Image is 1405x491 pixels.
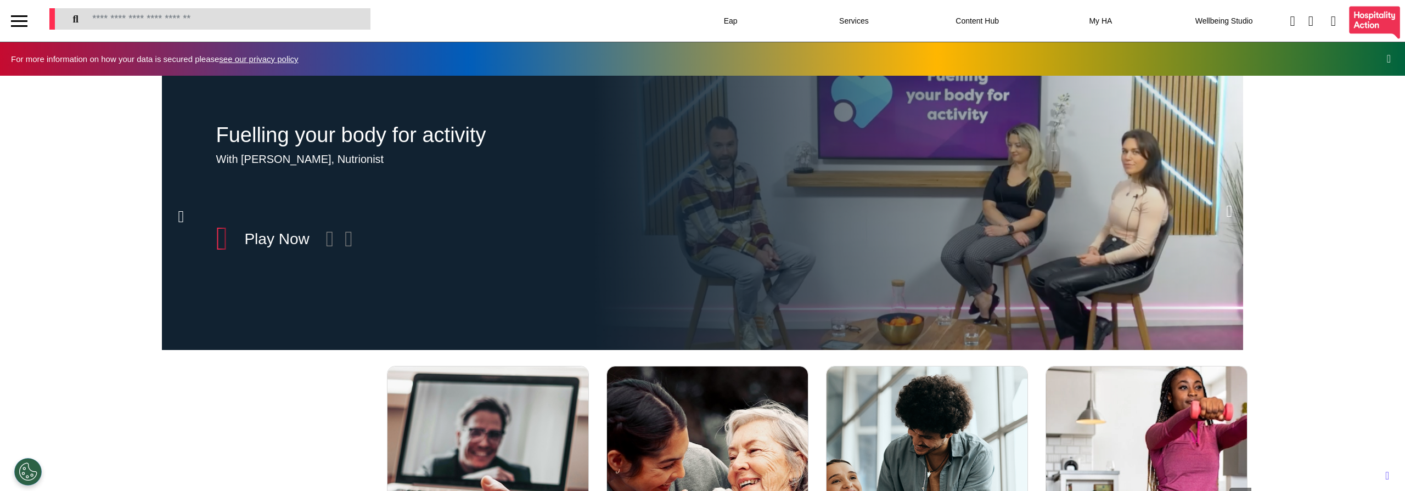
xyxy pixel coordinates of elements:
div: Services [799,5,909,36]
div: My HA [1046,5,1155,36]
div: Play Now [244,228,309,251]
div: Wellbeing Studio [1169,5,1279,36]
div: Content Hub [923,5,1032,36]
div: With [PERSON_NAME], Nutrionist [216,151,514,167]
div: Fuelling your body for activity [216,120,811,151]
button: Open Preferences [14,458,42,486]
div: Eap [676,5,785,36]
div: For more information on how your data is secured please [11,55,310,63]
a: see our privacy policy [219,54,298,64]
